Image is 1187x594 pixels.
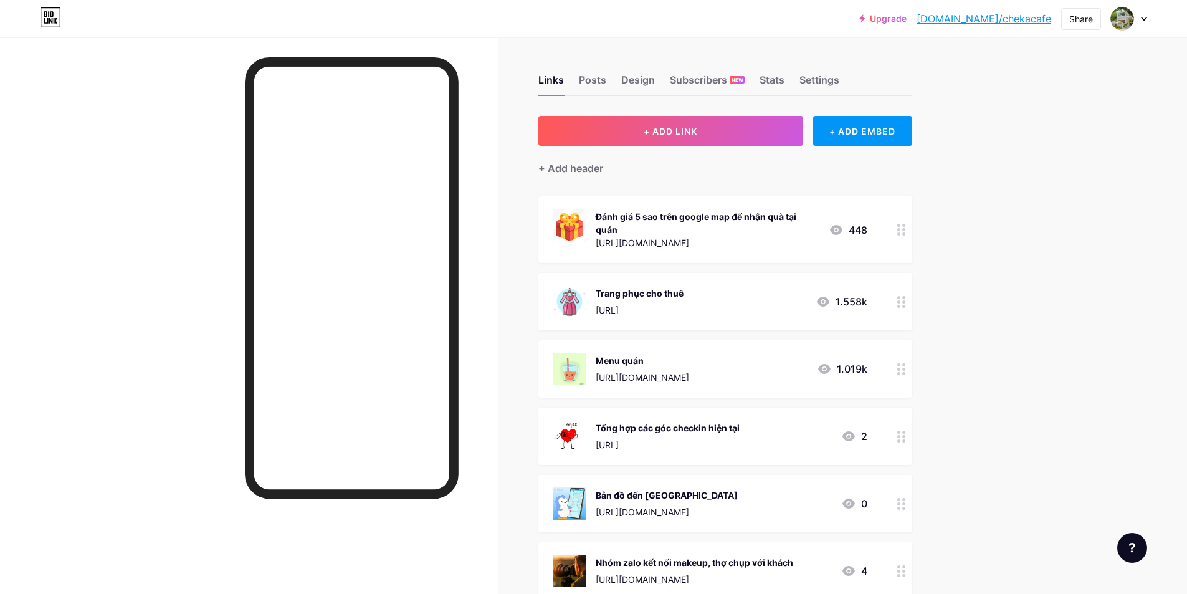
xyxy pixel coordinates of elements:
div: 1.019k [817,362,867,376]
a: [DOMAIN_NAME]/chekacafe [917,11,1051,26]
span: NEW [732,76,743,84]
div: 0 [841,496,867,511]
img: Đánh giá 5 sao trên google map để nhận quà tại quán [553,209,586,241]
div: Đánh giá 5 sao trên google map để nhận quà tại quán [596,210,819,236]
div: Tổng hợp các góc checkin hiện tại [596,421,740,434]
a: Upgrade [859,14,907,24]
div: [URL][DOMAIN_NAME] [596,505,738,519]
img: Menu quán [553,353,586,385]
div: Menu quán [596,354,689,367]
img: Trang phục cho thuê [553,285,586,318]
img: Nhóm zalo kết nối makeup, thợ chụp với khách [553,555,586,587]
div: + ADD EMBED [813,116,912,146]
div: Subscribers [670,72,745,95]
img: Bản đồ đến Cheka [553,487,586,520]
div: [URL][DOMAIN_NAME] [596,236,819,249]
div: Trang phục cho thuê [596,287,684,300]
div: Design [621,72,655,95]
img: chekacafe [1110,7,1134,31]
div: [URL][DOMAIN_NAME] [596,371,689,384]
button: + ADD LINK [538,116,803,146]
div: [URL][DOMAIN_NAME] [596,573,793,586]
div: Stats [760,72,784,95]
div: Bản đồ đến [GEOGRAPHIC_DATA] [596,489,738,502]
div: 4 [841,563,867,578]
div: + Add header [538,161,603,176]
div: Share [1069,12,1093,26]
div: Posts [579,72,606,95]
div: 1.558k [816,294,867,309]
div: Links [538,72,564,95]
div: 448 [829,223,867,237]
img: Tổng hợp các góc checkin hiện tại [553,420,586,453]
div: 2 [841,429,867,444]
span: + ADD LINK [644,126,697,137]
div: [URL] [596,438,740,451]
div: Settings [799,72,839,95]
div: [URL] [596,304,684,317]
div: Nhóm zalo kết nối makeup, thợ chụp với khách [596,556,793,569]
